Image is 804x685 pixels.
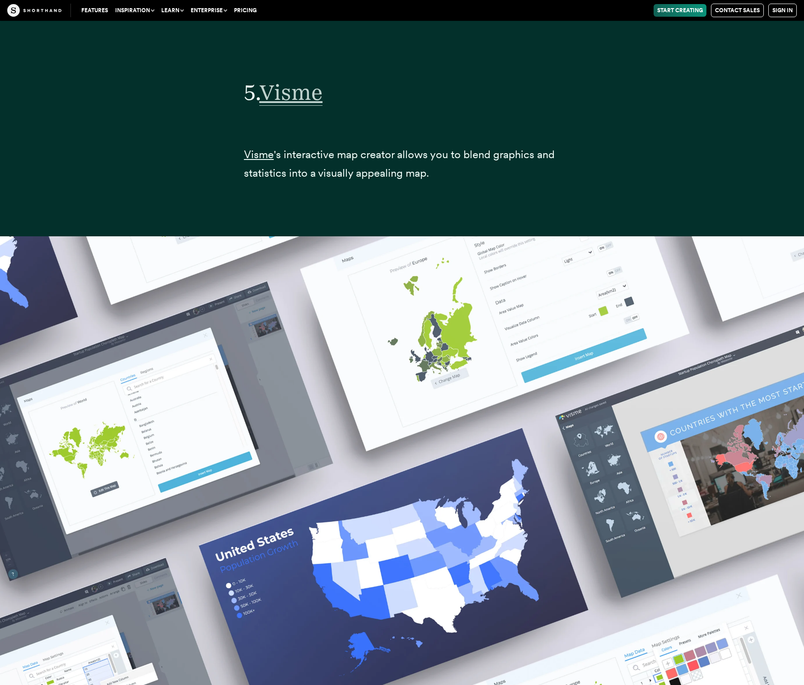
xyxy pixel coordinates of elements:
img: The Craft [7,4,61,17]
button: Inspiration [112,4,158,17]
span: 5. [244,79,259,105]
a: Contact Sales [711,4,764,17]
button: Learn [158,4,187,17]
span: 's interactive map creator allows you to blend graphics and statistics into a visually appealing ... [244,148,555,179]
a: Visme [244,148,274,161]
a: Pricing [230,4,260,17]
a: Features [78,4,112,17]
a: Sign in [768,4,797,17]
a: Start Creating [654,4,706,17]
button: Enterprise [187,4,230,17]
span: Visme [259,79,323,106]
a: Visme [259,79,323,105]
